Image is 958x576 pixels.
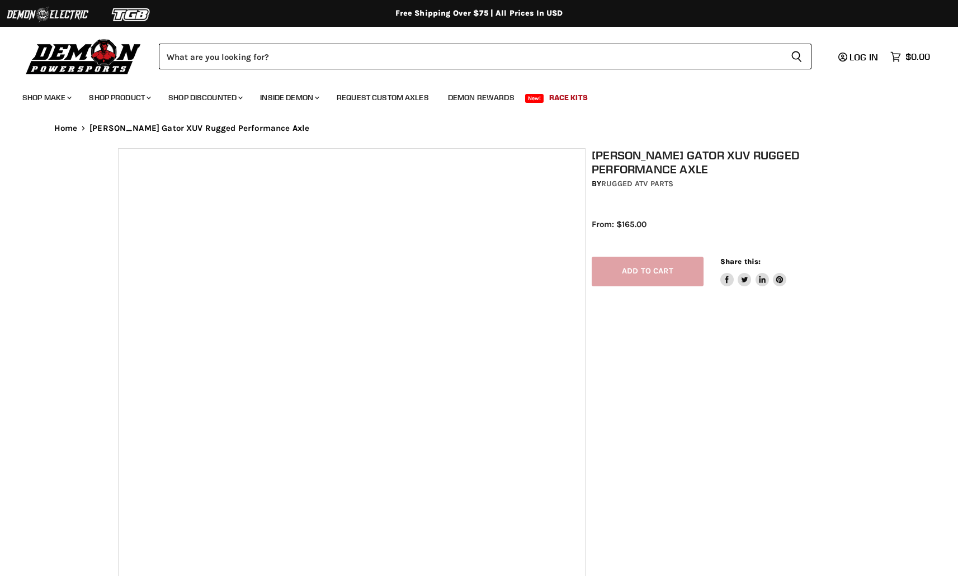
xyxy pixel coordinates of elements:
span: From: $165.00 [592,219,646,229]
a: Shop Product [81,86,158,109]
a: Race Kits [541,86,596,109]
aside: Share this: [720,257,787,286]
span: New! [525,94,544,103]
a: Home [54,124,78,133]
input: Search [159,44,782,69]
span: Share this: [720,257,761,266]
a: Demon Rewards [440,86,523,109]
div: by [592,178,847,190]
img: Demon Powersports [22,36,145,76]
img: TGB Logo 2 [89,4,173,25]
a: Shop Make [14,86,78,109]
span: [PERSON_NAME] Gator XUV Rugged Performance Axle [89,124,309,133]
a: Shop Discounted [160,86,249,109]
ul: Main menu [14,82,927,109]
a: Request Custom Axles [328,86,437,109]
span: Log in [850,51,878,63]
img: Demon Electric Logo 2 [6,4,89,25]
button: Search [782,44,811,69]
a: Inside Demon [252,86,326,109]
a: Rugged ATV Parts [601,179,673,188]
form: Product [159,44,811,69]
span: $0.00 [905,51,930,62]
a: $0.00 [885,49,936,65]
h1: [PERSON_NAME] Gator XUV Rugged Performance Axle [592,148,847,176]
nav: Breadcrumbs [32,124,927,133]
div: Free Shipping Over $75 | All Prices In USD [32,8,927,18]
a: Log in [833,52,885,62]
